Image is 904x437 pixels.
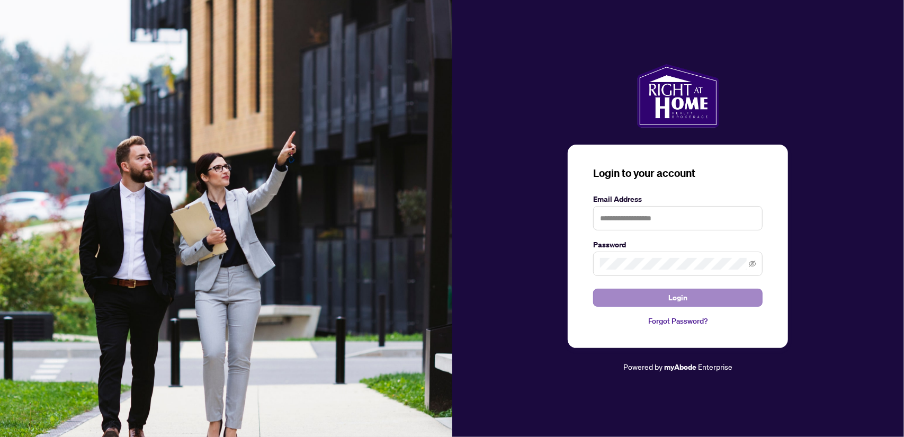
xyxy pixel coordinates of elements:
[593,193,763,205] label: Email Address
[593,289,763,307] button: Login
[749,260,756,267] span: eye-invisible
[698,362,732,371] span: Enterprise
[623,362,663,371] span: Powered by
[668,289,687,306] span: Login
[593,239,763,251] label: Password
[637,64,719,128] img: ma-logo
[593,315,763,327] a: Forgot Password?
[664,361,696,373] a: myAbode
[593,166,763,181] h3: Login to your account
